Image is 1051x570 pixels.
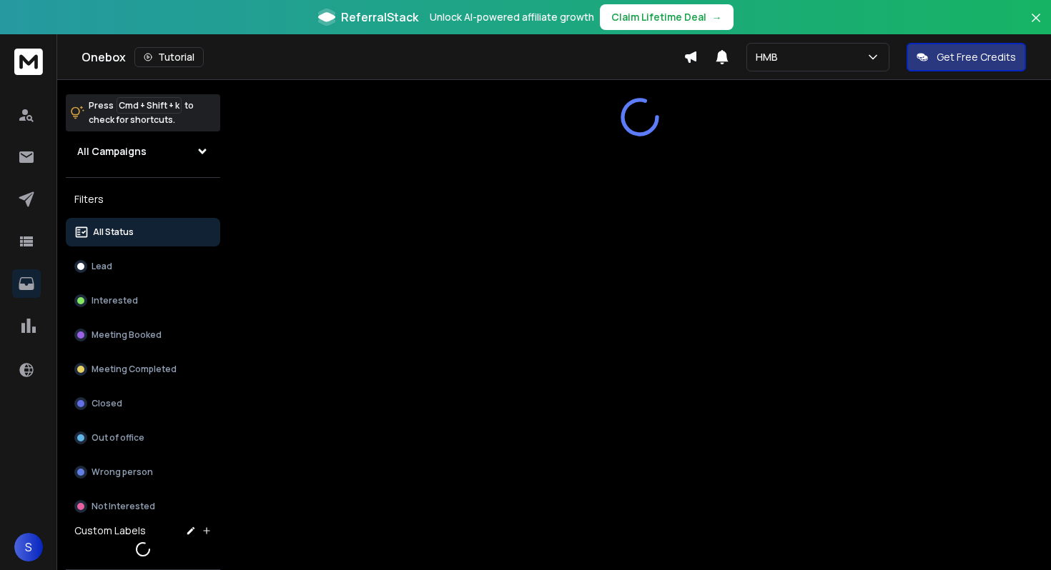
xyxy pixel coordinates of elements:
[66,355,220,384] button: Meeting Completed
[66,424,220,452] button: Out of office
[66,492,220,521] button: Not Interested
[92,364,177,375] p: Meeting Completed
[89,99,194,127] p: Press to check for shortcuts.
[117,97,182,114] span: Cmd + Shift + k
[82,47,684,67] div: Onebox
[756,50,784,64] p: HMB
[1027,9,1045,43] button: Close banner
[77,144,147,159] h1: All Campaigns
[92,261,112,272] p: Lead
[66,321,220,349] button: Meeting Booked
[92,329,162,341] p: Meeting Booked
[14,533,43,561] button: S
[93,226,134,238] p: All Status
[66,458,220,486] button: Wrong person
[66,137,220,166] button: All Campaigns
[712,10,722,24] span: →
[341,9,418,26] span: ReferralStack
[66,286,220,315] button: Interested
[430,10,594,24] p: Unlock AI-powered affiliate growth
[92,398,122,409] p: Closed
[907,43,1026,71] button: Get Free Credits
[66,218,220,246] button: All Status
[92,501,155,512] p: Not Interested
[92,295,138,306] p: Interested
[74,524,146,538] h3: Custom Labels
[600,4,734,30] button: Claim Lifetime Deal→
[66,189,220,209] h3: Filters
[92,432,144,444] p: Out of office
[937,50,1016,64] p: Get Free Credits
[66,252,220,281] button: Lead
[66,389,220,418] button: Closed
[92,466,153,478] p: Wrong person
[134,47,204,67] button: Tutorial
